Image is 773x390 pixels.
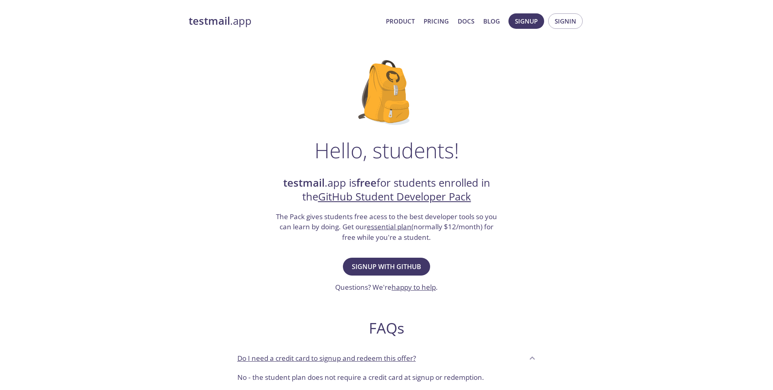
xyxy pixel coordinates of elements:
a: GitHub Student Developer Pack [318,190,471,204]
button: Signup with GitHub [343,258,430,276]
p: Do I need a credit card to signup and redeem this offer? [237,353,416,364]
a: Pricing [424,16,449,26]
span: Signin [555,16,576,26]
h3: Questions? We're . [335,282,438,293]
h2: .app is for students enrolled in the [275,176,498,204]
a: Blog [483,16,500,26]
span: Signup with GitHub [352,261,421,272]
div: Do I need a credit card to signup and redeem this offer? [231,369,543,389]
button: Signup [508,13,544,29]
strong: testmail [283,176,325,190]
div: Do I need a credit card to signup and redeem this offer? [231,347,543,369]
h2: FAQs [231,319,543,337]
strong: testmail [189,14,230,28]
h1: Hello, students! [314,138,459,162]
a: essential plan [367,222,411,231]
strong: free [356,176,377,190]
a: testmail.app [189,14,379,28]
h3: The Pack gives students free acess to the best developer tools so you can learn by doing. Get our... [275,211,498,243]
a: Docs [458,16,474,26]
p: No - the student plan does not require a credit card at signup or redemption. [237,372,536,383]
a: happy to help [392,282,436,292]
button: Signin [548,13,583,29]
img: github-student-backpack.png [358,60,415,125]
span: Signup [515,16,538,26]
a: Product [386,16,415,26]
